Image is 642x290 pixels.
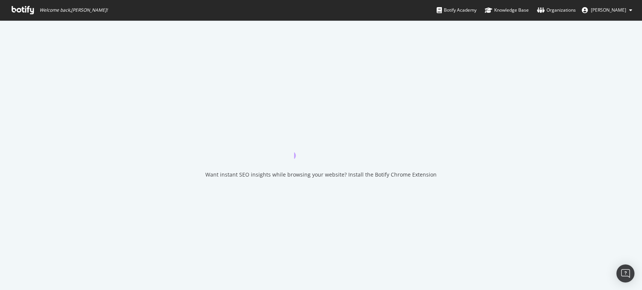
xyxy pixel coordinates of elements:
[205,171,437,178] div: Want instant SEO insights while browsing your website? Install the Botify Chrome Extension
[437,6,477,14] div: Botify Academy
[485,6,529,14] div: Knowledge Base
[39,7,108,13] span: Welcome back, [PERSON_NAME] !
[537,6,576,14] div: Organizations
[591,7,626,13] span: Taylor Brantley
[294,132,348,159] div: animation
[576,4,638,16] button: [PERSON_NAME]
[616,264,634,282] div: Open Intercom Messenger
